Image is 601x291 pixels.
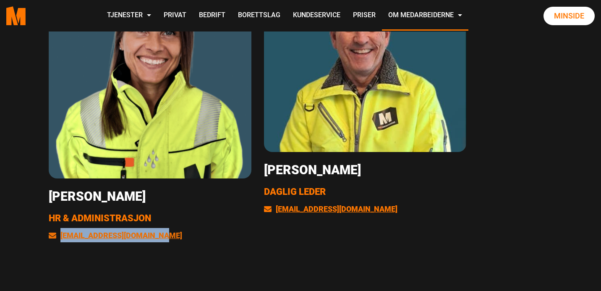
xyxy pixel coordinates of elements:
[49,231,182,240] a: [EMAIL_ADDRESS][DOMAIN_NAME]
[49,213,151,223] span: HR & Administrasjon
[544,7,595,25] a: Minside
[264,204,397,213] a: [EMAIL_ADDRESS][DOMAIN_NAME]
[382,1,468,31] a: Om Medarbeiderne
[264,163,467,178] h3: [PERSON_NAME]
[157,1,193,31] a: Privat
[287,1,347,31] a: Kundeservice
[101,1,157,31] a: Tjenester
[232,1,287,31] a: Borettslag
[193,1,232,31] a: Bedrift
[49,189,251,204] h3: [PERSON_NAME]
[264,186,326,197] span: Daglig leder
[347,1,382,31] a: Priser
